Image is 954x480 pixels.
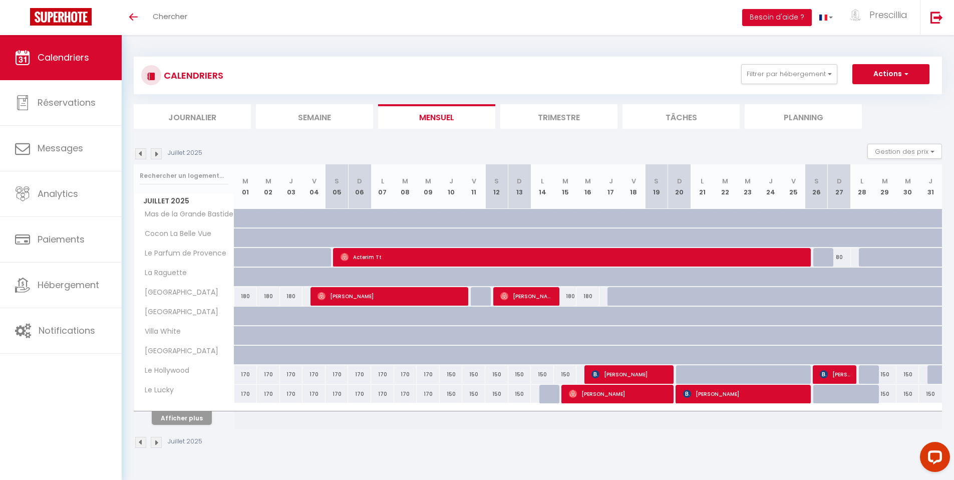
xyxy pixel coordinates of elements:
div: 170 [326,365,349,384]
div: 170 [394,385,417,403]
abbr: M [585,176,591,186]
span: [PERSON_NAME] [820,365,850,384]
th: 23 [737,164,760,209]
abbr: J [769,176,773,186]
abbr: L [860,176,863,186]
span: La Raguette [136,268,189,279]
div: 170 [394,365,417,384]
span: Le Hollywood [136,365,192,376]
div: 180 [280,287,303,306]
div: 170 [234,365,257,384]
span: Analytics [38,187,78,200]
span: Notifications [39,324,95,337]
abbr: D [357,176,362,186]
div: 150 [873,385,896,403]
abbr: D [677,176,682,186]
abbr: M [562,176,568,186]
p: Juillet 2025 [168,437,202,446]
abbr: M [745,176,751,186]
div: 180 [576,287,599,306]
img: logout [930,11,943,24]
p: Juillet 2025 [168,148,202,158]
button: Besoin d'aide ? [742,9,812,26]
span: Calendriers [38,51,89,64]
th: 08 [394,164,417,209]
img: Super Booking [30,8,92,26]
button: Afficher plus [152,411,212,425]
abbr: S [494,176,499,186]
th: 28 [851,164,874,209]
button: Actions [852,64,929,84]
th: 03 [280,164,303,209]
span: [PERSON_NAME] [500,287,554,306]
li: Semaine [256,104,373,129]
span: Villa White [136,326,183,337]
th: 21 [691,164,714,209]
th: 19 [645,164,668,209]
th: 27 [828,164,851,209]
div: 150 [554,365,577,384]
th: 24 [759,164,782,209]
th: 26 [805,164,828,209]
th: 01 [234,164,257,209]
h3: CALENDRIERS [161,64,223,87]
div: 170 [371,385,394,403]
li: Trimestre [500,104,617,129]
div: 180 [234,287,257,306]
abbr: M [722,176,728,186]
div: 150 [508,365,531,384]
th: 20 [668,164,691,209]
span: Paiements [38,233,85,246]
span: Hébergement [38,279,99,291]
span: Mas de la Grande Bastide [136,209,236,220]
div: 150 [462,365,485,384]
div: 170 [257,385,280,403]
abbr: V [472,176,476,186]
span: Prescillia [869,9,907,21]
th: 16 [576,164,599,209]
abbr: M [402,176,408,186]
div: 180 [554,287,577,306]
th: 05 [326,164,349,209]
div: 170 [348,385,371,403]
th: 25 [782,164,805,209]
th: 11 [462,164,485,209]
span: [GEOGRAPHIC_DATA] [136,346,221,357]
div: 170 [257,365,280,384]
abbr: L [381,176,384,186]
div: 150 [919,385,942,403]
div: 170 [417,385,440,403]
abbr: S [814,176,819,186]
span: [PERSON_NAME] [591,365,668,384]
th: 14 [531,164,554,209]
div: 150 [485,385,508,403]
abbr: V [631,176,636,186]
th: 29 [873,164,896,209]
span: Messages [38,142,83,154]
img: ... [848,9,863,21]
th: 30 [896,164,919,209]
div: 150 [873,365,896,384]
th: 15 [554,164,577,209]
div: 150 [485,365,508,384]
div: 170 [371,365,394,384]
div: 170 [280,365,303,384]
th: 31 [919,164,942,209]
th: 12 [485,164,508,209]
div: 80 [828,248,851,267]
button: Gestion des prix [867,144,942,159]
abbr: J [289,176,293,186]
div: 150 [896,365,919,384]
button: Filtrer par hébergement [741,64,837,84]
abbr: M [265,176,271,186]
abbr: M [425,176,431,186]
abbr: V [312,176,316,186]
div: 170 [280,385,303,403]
abbr: M [242,176,248,186]
li: Mensuel [378,104,495,129]
div: 150 [440,365,463,384]
div: 170 [234,385,257,403]
span: Juillet 2025 [134,194,234,208]
iframe: LiveChat chat widget [912,438,954,480]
